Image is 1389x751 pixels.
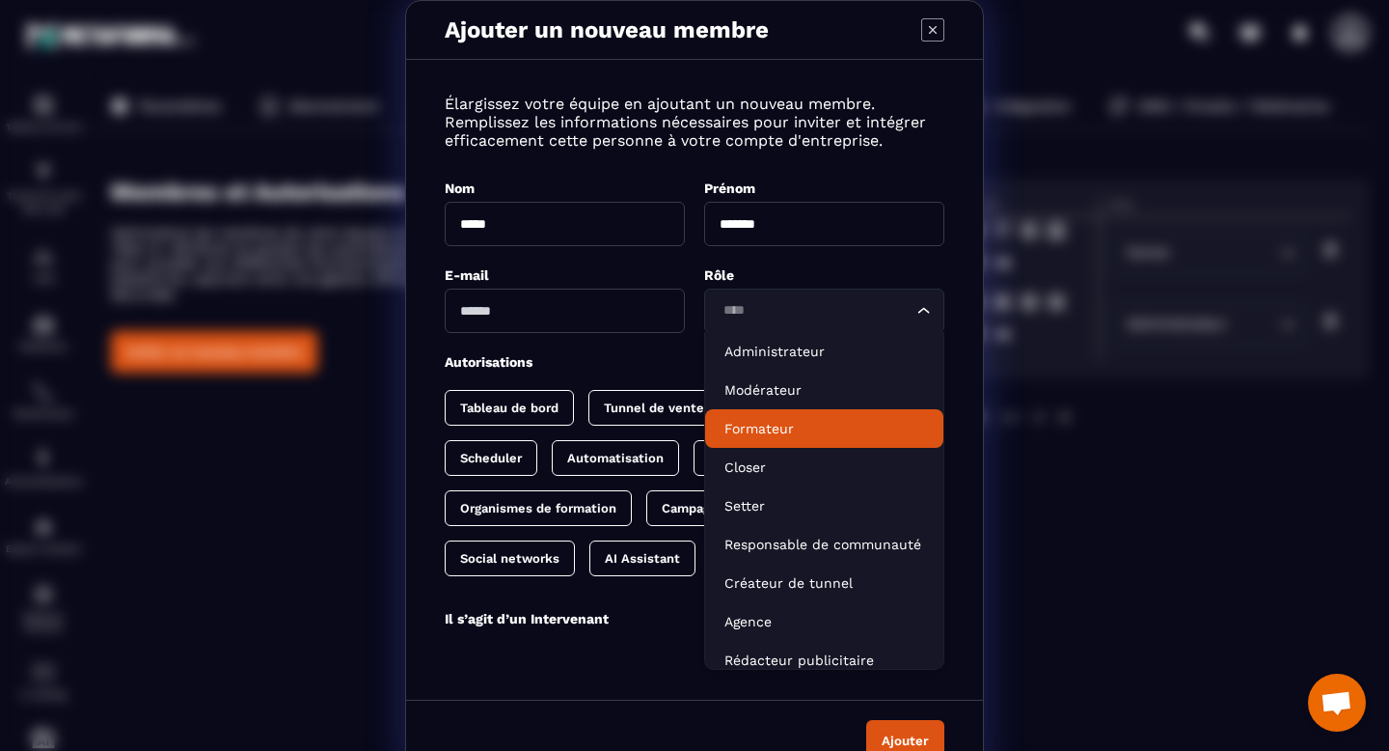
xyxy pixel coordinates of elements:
label: Rôle [704,267,734,283]
p: Scheduler [460,451,522,465]
p: Administrateur [724,342,924,361]
p: Formateur [724,419,924,438]
input: Search for option [717,300,912,321]
p: Social networks [460,551,559,566]
label: Nom [445,181,475,196]
label: Autorisations [445,354,532,370]
p: Ajouter un nouveau membre [445,16,769,43]
p: Automatisation [567,451,664,465]
div: Search for option [704,289,944,333]
div: Ouvrir le chat [1308,674,1366,732]
p: Closer [724,458,924,477]
p: Campagne e-mailing [662,501,788,515]
p: Tableau de bord [460,401,558,415]
p: Organismes de formation [460,501,616,515]
p: AI Assistant [605,551,680,566]
p: Agence [724,612,924,631]
p: Rédacteur publicitaire [724,651,924,670]
label: E-mail [445,267,489,283]
p: Créateur de tunnel [724,573,924,593]
p: Tunnel de vente [604,401,704,415]
p: Responsable de communauté [724,535,924,554]
p: Élargissez votre équipe en ajoutant un nouveau membre. Remplissez les informations nécessaires po... [445,95,944,150]
p: Setter [724,496,924,515]
p: Modérateur [724,380,924,400]
p: Il s’agit d’un Intervenant [445,611,609,626]
label: Prénom [704,181,755,196]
